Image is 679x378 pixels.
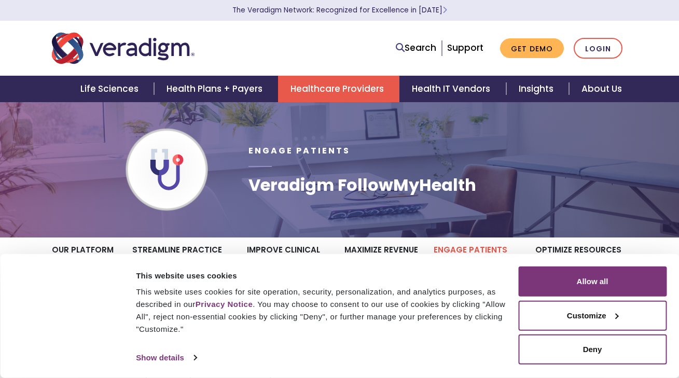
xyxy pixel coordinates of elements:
a: About Us [569,76,634,102]
span: Learn More [442,5,447,15]
a: Search [396,41,436,55]
span: Engage Patients [248,145,350,157]
a: Health IT Vendors [399,76,506,102]
a: The Veradigm Network: Recognized for Excellence in [DATE]Learn More [232,5,447,15]
h1: Veradigm FollowMyHealth [248,175,476,195]
a: Health Plans + Payers [154,76,278,102]
a: Healthcare Providers [278,76,399,102]
img: Veradigm logo [52,31,195,65]
div: This website uses cookies [136,269,506,282]
a: Get Demo [500,38,564,59]
a: Support [447,41,483,54]
a: Insights [506,76,569,102]
a: Privacy Notice [196,300,253,309]
div: This website uses cookies for site operation, security, personalization, and analytics purposes, ... [136,286,506,335]
button: Customize [518,300,667,330]
button: Allow all [518,267,667,297]
a: Show details [136,350,196,366]
a: Life Sciences [68,76,154,102]
button: Deny [518,334,667,365]
a: Login [574,38,622,59]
